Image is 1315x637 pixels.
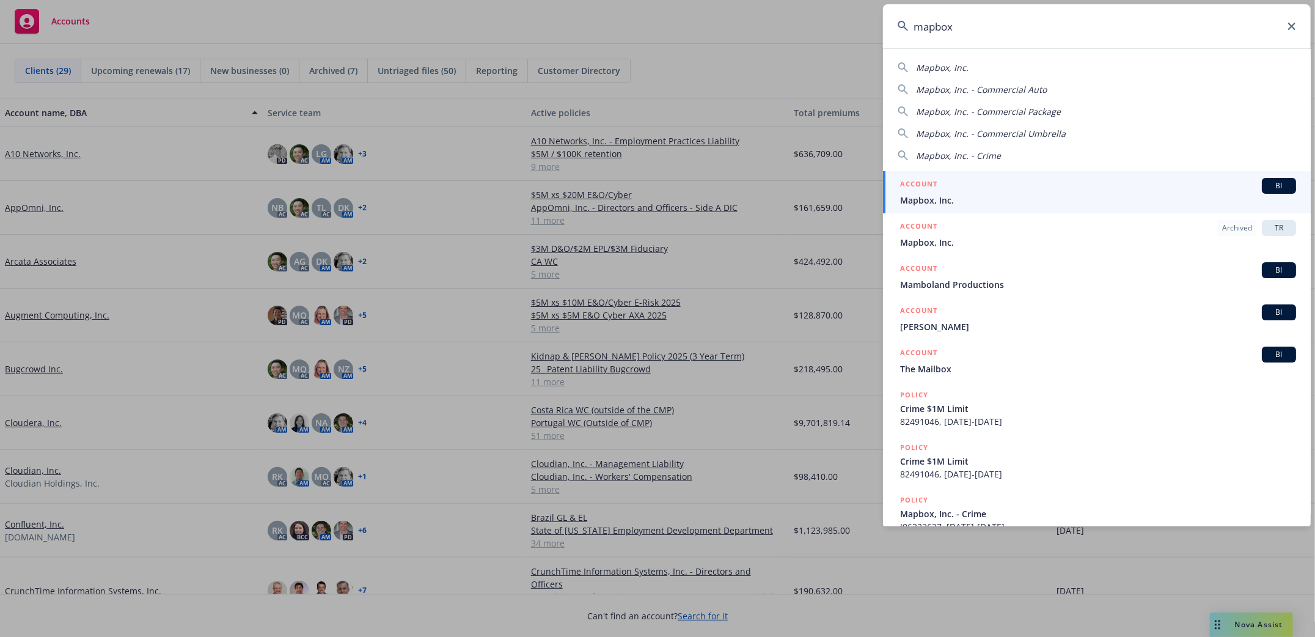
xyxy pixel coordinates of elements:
[916,106,1061,117] span: Mapbox, Inc. - Commercial Package
[900,320,1296,333] span: [PERSON_NAME]
[883,487,1311,540] a: POLICYMapbox, Inc. - CrimeJ06323637, [DATE]-[DATE]
[900,236,1296,249] span: Mapbox, Inc.
[883,4,1311,48] input: Search...
[900,520,1296,533] span: J06323637, [DATE]-[DATE]
[883,256,1311,298] a: ACCOUNTBIMamboland Productions
[900,304,937,319] h5: ACCOUNT
[900,402,1296,415] span: Crime $1M Limit
[900,415,1296,428] span: 82491046, [DATE]-[DATE]
[900,194,1296,207] span: Mapbox, Inc.
[900,220,937,235] h5: ACCOUNT
[900,441,928,454] h5: POLICY
[900,494,928,506] h5: POLICY
[1267,349,1291,360] span: BI
[883,340,1311,382] a: ACCOUNTBIThe Mailbox
[900,507,1296,520] span: Mapbox, Inc. - Crime
[900,347,937,361] h5: ACCOUNT
[900,178,937,193] h5: ACCOUNT
[883,298,1311,340] a: ACCOUNTBI[PERSON_NAME]
[916,150,1001,161] span: Mapbox, Inc. - Crime
[1267,180,1291,191] span: BI
[916,128,1066,139] span: Mapbox, Inc. - Commercial Umbrella
[883,213,1311,256] a: ACCOUNTArchivedTRMapbox, Inc.
[900,455,1296,468] span: Crime $1M Limit
[900,363,1296,375] span: The Mailbox
[900,468,1296,481] span: 82491046, [DATE]-[DATE]
[900,278,1296,291] span: Mamboland Productions
[900,262,937,277] h5: ACCOUNT
[883,171,1311,213] a: ACCOUNTBIMapbox, Inc.
[1267,265,1291,276] span: BI
[1267,307,1291,318] span: BI
[916,62,969,73] span: Mapbox, Inc.
[883,435,1311,487] a: POLICYCrime $1M Limit82491046, [DATE]-[DATE]
[883,382,1311,435] a: POLICYCrime $1M Limit82491046, [DATE]-[DATE]
[916,84,1047,95] span: Mapbox, Inc. - Commercial Auto
[900,389,928,401] h5: POLICY
[1222,223,1252,234] span: Archived
[1267,223,1291,234] span: TR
